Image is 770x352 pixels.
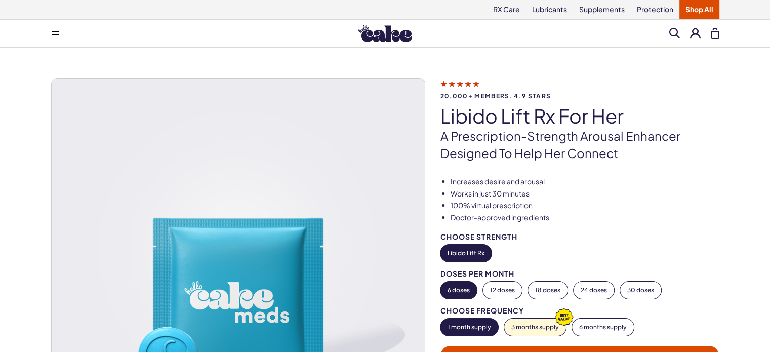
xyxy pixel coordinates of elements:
[440,93,719,99] span: 20,000+ members, 4.9 stars
[504,319,566,336] button: 3 months supply
[440,245,492,262] button: Libido Lift Rx
[440,319,498,336] button: 1 month supply
[451,201,719,211] li: 100% virtual prescription
[440,307,719,315] div: Choose Frequency
[451,213,719,223] li: Doctor-approved ingredients
[574,282,614,299] button: 24 doses
[440,105,719,127] h1: Libido Lift Rx For Her
[451,189,719,199] li: Works in just 30 minutes
[358,25,412,42] img: Hello Cake
[440,233,719,241] div: Choose Strength
[572,319,634,336] button: 6 months supply
[483,282,522,299] button: 12 doses
[440,282,477,299] button: 6 doses
[451,177,719,187] li: Increases desire and arousal
[528,282,568,299] button: 18 doses
[440,79,719,99] a: 20,000+ members, 4.9 stars
[440,270,719,278] div: Doses per Month
[440,128,719,162] p: A prescription-strength arousal enhancer designed to help her connect
[620,282,661,299] button: 30 doses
